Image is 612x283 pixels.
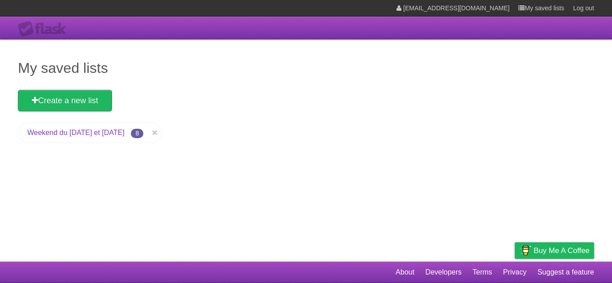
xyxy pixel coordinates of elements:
[538,264,594,281] a: Suggest a feature
[503,264,526,281] a: Privacy
[473,264,492,281] a: Terms
[519,243,531,258] img: Buy me a coffee
[18,57,594,79] h1: My saved lists
[515,242,594,259] a: Buy me a coffee
[27,129,125,136] a: Weekend du [DATE] et [DATE]
[425,264,461,281] a: Developers
[18,90,112,111] a: Create a new list
[396,264,414,281] a: About
[18,21,72,37] div: Flask
[534,243,590,258] span: Buy me a coffee
[131,129,143,138] span: 8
